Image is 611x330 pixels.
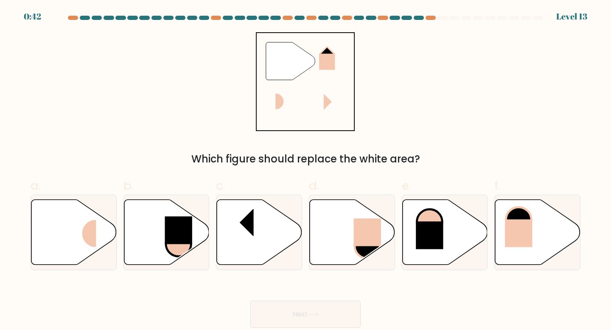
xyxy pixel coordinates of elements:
[24,10,41,23] div: 0:42
[123,177,134,194] span: b.
[250,301,361,328] button: Next
[266,42,315,80] g: "
[36,151,575,167] div: Which figure should replace the white area?
[216,177,225,194] span: c.
[556,10,587,23] div: Level 13
[494,177,500,194] span: f.
[31,177,41,194] span: a.
[309,177,319,194] span: d.
[402,177,411,194] span: e.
